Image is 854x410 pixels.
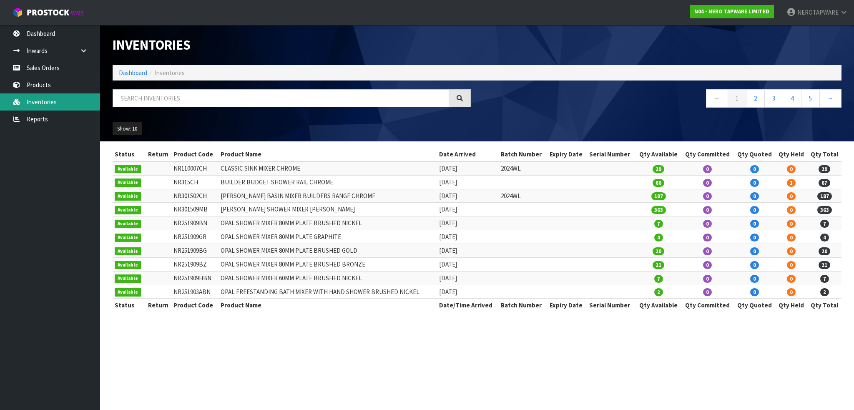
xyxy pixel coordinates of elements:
[219,175,437,189] td: BUILDER BUDGET SHOWER RAIL CHROME
[653,179,664,187] span: 66
[437,230,499,244] td: [DATE]
[145,148,171,161] th: Return
[750,192,759,200] span: 0
[115,234,141,242] span: Available
[750,275,759,283] span: 0
[654,220,663,228] span: 7
[437,271,499,285] td: [DATE]
[734,299,776,312] th: Qty Quoted
[13,7,23,18] img: cube-alt.png
[437,203,499,216] td: [DATE]
[787,275,796,283] span: 0
[587,299,635,312] th: Serial Number
[499,161,547,175] td: 2024WL
[155,69,185,77] span: Inventories
[787,179,796,187] span: 1
[548,299,588,312] th: Expiry Date
[219,244,437,258] td: OPAL SHOWER MIXER 80MM PLATE BRUSHED GOLD
[703,261,712,269] span: 0
[750,165,759,173] span: 0
[113,122,142,136] button: Show: 10
[807,299,841,312] th: Qty Total
[548,148,588,161] th: Expiry Date
[728,89,746,107] a: 1
[499,189,547,203] td: 2024WL
[113,38,471,53] h1: Inventories
[115,192,141,201] span: Available
[219,257,437,271] td: OPAL SHOWER MIXER 80MM PLATE BRUSHED BRONZE
[703,192,712,200] span: 0
[817,206,832,214] span: 363
[27,7,69,18] span: ProStock
[119,69,147,77] a: Dashboard
[654,275,663,283] span: 7
[115,247,141,256] span: Available
[706,89,728,107] a: ←
[635,148,681,161] th: Qty Available
[219,271,437,285] td: OPAL SHOWER MIXER 60MM PLATE BRUSHED NICKEL
[651,192,666,200] span: 187
[783,89,801,107] a: 4
[681,148,734,161] th: Qty Committed
[171,175,219,189] td: NR315CH
[797,8,839,16] span: NEROTAPWARE
[115,179,141,187] span: Available
[219,285,437,299] td: OPAL FREESTANDING BATH MIXER WITH HAND SHOWER BRUSHED NICKEL
[787,206,796,214] span: 0
[219,216,437,230] td: OPAL SHOWER MIXER 80MM PLATE BRUSHED NICKEL
[654,234,663,241] span: 4
[703,165,712,173] span: 0
[787,247,796,255] span: 0
[750,234,759,241] span: 0
[750,179,759,187] span: 0
[819,261,830,269] span: 21
[694,8,769,15] strong: N04 - NERO TAPWARE LIMITED
[819,179,830,187] span: 67
[819,247,830,255] span: 20
[115,274,141,283] span: Available
[817,192,832,200] span: 187
[703,247,712,255] span: 0
[219,161,437,175] td: CLASSIC SINK MIXER CHROME
[171,285,219,299] td: NR251903ABN
[219,203,437,216] td: [PERSON_NAME] SHOWER MIXER [PERSON_NAME]
[437,299,499,312] th: Date/Time Arrived
[787,261,796,269] span: 0
[437,161,499,175] td: [DATE]
[219,299,437,312] th: Product Name
[820,220,829,228] span: 7
[764,89,783,107] a: 3
[787,165,796,173] span: 0
[219,148,437,161] th: Product Name
[113,148,145,161] th: Status
[703,275,712,283] span: 0
[750,206,759,214] span: 0
[113,299,145,312] th: Status
[171,271,219,285] td: NR251909HBN
[115,261,141,269] span: Available
[734,148,776,161] th: Qty Quoted
[654,288,663,296] span: 2
[703,220,712,228] span: 0
[171,203,219,216] td: NR301509MB
[219,189,437,203] td: [PERSON_NAME] BASIN MIXER BUILDERS RANGE CHROME
[819,89,841,107] a: →
[145,299,171,312] th: Return
[820,234,829,241] span: 4
[750,261,759,269] span: 0
[776,148,807,161] th: Qty Held
[653,165,664,173] span: 29
[750,247,759,255] span: 0
[483,89,841,110] nav: Page navigation
[71,9,84,17] small: WMS
[787,234,796,241] span: 0
[653,261,664,269] span: 21
[807,148,841,161] th: Qty Total
[499,148,547,161] th: Batch Number
[171,148,219,161] th: Product Code
[651,206,666,214] span: 363
[115,206,141,214] span: Available
[653,247,664,255] span: 20
[820,288,829,296] span: 2
[113,89,449,107] input: Search inventories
